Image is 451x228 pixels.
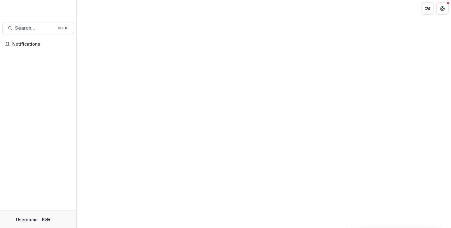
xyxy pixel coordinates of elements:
[40,217,52,222] p: Role
[15,25,54,31] span: Search...
[16,216,38,223] p: Username
[436,2,449,15] button: Get Help
[422,2,434,15] button: Partners
[2,22,74,34] button: Search...
[79,4,105,13] nav: breadcrumb
[65,216,73,223] button: More
[56,25,69,32] div: ⌘ + K
[12,42,71,47] span: Notifications
[2,39,74,49] button: Notifications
